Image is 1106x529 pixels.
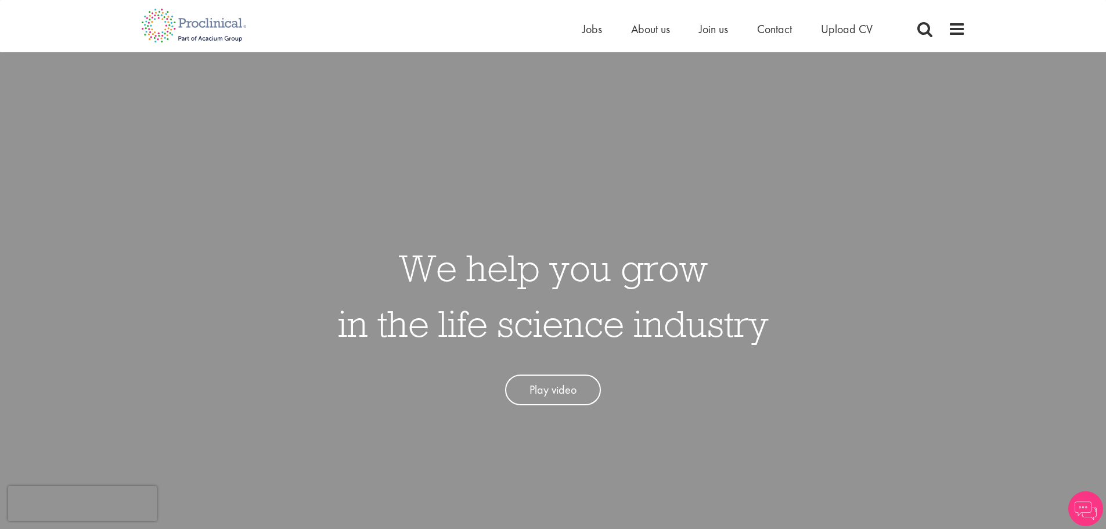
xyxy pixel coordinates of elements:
a: Contact [757,21,792,37]
a: About us [631,21,670,37]
a: Join us [699,21,728,37]
a: Upload CV [821,21,873,37]
a: Play video [505,375,601,405]
h1: We help you grow in the life science industry [338,240,769,351]
img: Chatbot [1068,491,1103,526]
a: Jobs [582,21,602,37]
